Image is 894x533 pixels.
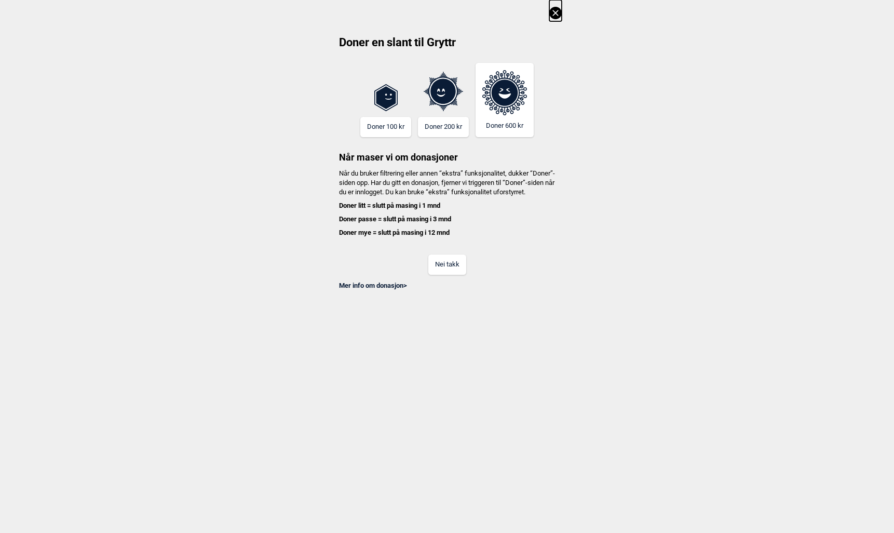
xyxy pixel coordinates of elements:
a: Mer info om donasjon> [339,282,407,289]
b: Doner mye = slutt på masing i 12 mnd [339,229,450,236]
b: Doner passe = slutt på masing i 3 mnd [339,215,451,223]
button: Doner 100 kr [360,117,411,137]
h3: Når maser vi om donasjoner [332,137,562,164]
b: Doner litt = slutt på masing i 1 mnd [339,202,440,209]
h4: Når du bruker filtrering eller annen “ekstra” funksjonalitet, dukker “Doner”-siden opp. Har du gi... [332,169,562,238]
h2: Doner en slant til Gryttr [332,35,562,58]
button: Nei takk [428,255,466,275]
button: Doner 200 kr [418,117,469,137]
button: Doner 600 kr [476,63,534,137]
